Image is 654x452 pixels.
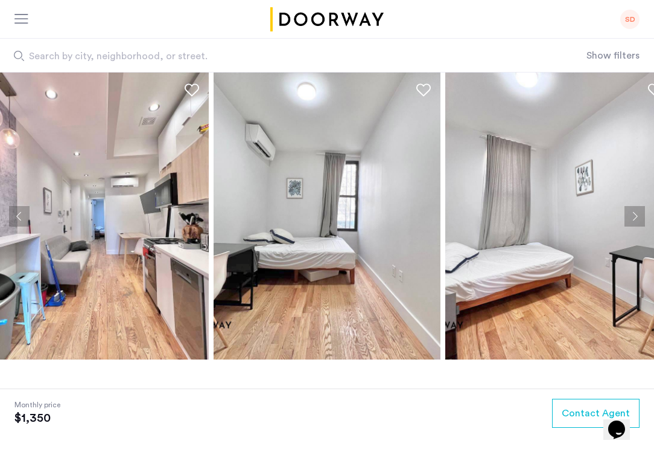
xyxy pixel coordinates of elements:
img: apartment [214,73,440,360]
span: $1,350 [14,411,60,425]
span: Contact Agent [562,406,630,421]
button: Show or hide filters [586,48,640,63]
button: Previous apartment [9,206,30,227]
img: logo [268,7,386,31]
button: button [552,399,640,428]
a: Cazamio logo [268,7,386,31]
span: Monthly price [14,399,60,411]
span: Search by city, neighborhood, or street. [29,49,498,63]
iframe: chat widget [603,404,642,440]
button: Next apartment [624,206,645,227]
div: SD [620,10,640,29]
